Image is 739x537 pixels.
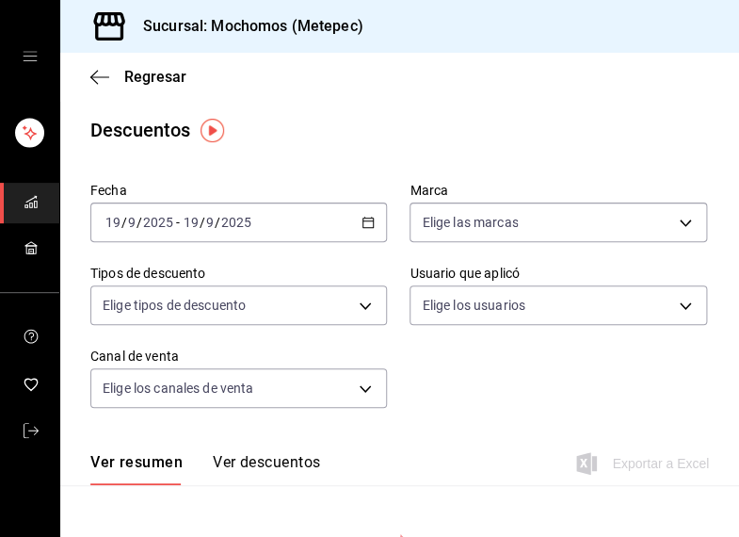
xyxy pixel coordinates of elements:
label: Canal de venta [90,350,387,363]
div: Descuentos [90,116,190,144]
label: Tipos de descuento [90,267,387,280]
button: Ver resumen [90,453,183,485]
input: ---- [142,215,174,230]
span: - [176,215,180,230]
button: open drawer [23,49,38,64]
span: / [137,215,142,230]
span: Regresar [124,68,186,86]
span: Elige los canales de venta [103,379,253,398]
label: Marca [410,184,706,197]
div: navigation tabs [90,453,320,485]
span: / [215,215,220,230]
span: Elige tipos de descuento [103,296,246,315]
label: Usuario que aplicó [410,267,706,280]
img: Tooltip marker [201,119,224,142]
button: Regresar [90,68,186,86]
input: -- [104,215,121,230]
input: -- [205,215,215,230]
input: -- [127,215,137,230]
span: Elige las marcas [422,213,518,232]
input: -- [182,215,199,230]
label: Fecha [90,184,387,197]
span: Elige los usuarios [422,296,524,315]
button: Ver descuentos [213,453,320,485]
span: / [121,215,127,230]
h3: Sucursal: Mochomos (Metepec) [128,15,363,38]
span: / [199,215,204,230]
input: ---- [220,215,252,230]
